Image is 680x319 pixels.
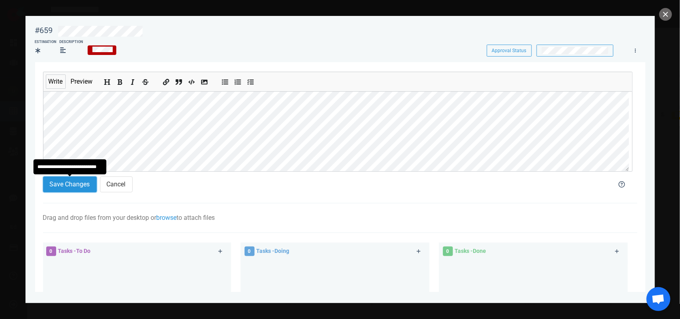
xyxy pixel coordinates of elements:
[443,247,453,256] span: 0
[245,247,255,256] span: 0
[200,76,209,85] button: Add image
[174,76,184,85] button: Insert a quote
[100,176,133,192] button: Cancel
[233,76,243,85] button: Add ordered list
[43,214,157,221] span: Drag and drop files from your desktop or
[46,74,66,89] button: Write
[141,76,150,85] button: Add strikethrough text
[68,74,96,89] button: Preview
[43,176,97,192] button: Save Changes
[60,39,83,45] div: Description
[102,76,112,85] button: Add header
[58,248,91,254] span: Tasks - To Do
[659,8,672,21] button: close
[455,248,486,254] span: Tasks - Done
[35,25,53,35] div: #659
[246,76,255,85] button: Add checked list
[257,248,290,254] span: Tasks - Doing
[35,39,57,45] div: Estimation
[46,247,56,256] span: 0
[177,214,215,221] span: to attach files
[157,214,177,221] a: browse
[115,76,125,85] button: Add bold text
[187,76,196,85] button: Insert code
[220,76,230,85] button: Add unordered list
[161,76,171,85] button: Add a link
[128,76,137,85] button: Add italic text
[487,45,532,57] button: Approval Status
[647,287,670,311] div: Aprire la chat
